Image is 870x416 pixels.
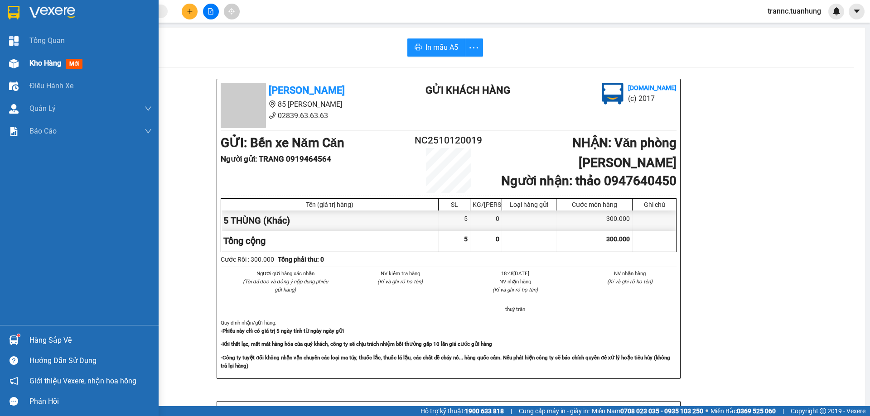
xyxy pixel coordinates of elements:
[29,59,61,67] span: Kho hàng
[559,201,630,208] div: Cước món hàng
[635,201,674,208] div: Ghi chú
[10,397,18,406] span: message
[208,8,214,14] span: file-add
[182,4,198,19] button: plus
[9,81,19,91] img: warehouse-icon
[441,201,468,208] div: SL
[737,407,776,415] strong: 0369 525 060
[221,319,677,370] div: Quy định nhận/gửi hàng :
[29,103,56,114] span: Quản Lý
[556,210,633,231] div: 300.000
[710,406,776,416] span: Miền Bắc
[411,133,487,148] h2: NC2510120019
[469,269,562,277] li: 18:48[DATE]
[853,7,861,15] span: caret-down
[511,406,512,416] span: |
[584,269,677,277] li: NV nhận hàng
[9,36,19,46] img: dashboard-icon
[239,269,332,277] li: Người gửi hàng xác nhận
[4,20,173,31] li: 85 [PERSON_NAME]
[29,125,57,137] span: Báo cáo
[425,85,510,96] b: Gửi khách hàng
[29,375,136,387] span: Giới thiệu Vexere, nhận hoa hồng
[592,406,703,416] span: Miền Nam
[493,287,538,293] i: (Kí và ghi rõ họ tên)
[760,5,828,17] span: trannc.tuanhung
[243,278,328,293] i: (Tôi đã đọc và đồng ý nộp dung phiếu gửi hàng)
[29,35,65,46] span: Tổng Quan
[504,201,554,208] div: Loại hàng gửi
[221,254,274,264] div: Cước Rồi : 300.000
[473,201,499,208] div: KG/[PERSON_NAME]
[278,256,324,263] b: Tổng phải thu: 0
[519,406,590,416] span: Cung cấp máy in - giấy in:
[849,4,865,19] button: caret-down
[145,105,152,112] span: down
[783,406,784,416] span: |
[469,277,562,286] li: NV nhận hàng
[4,57,128,72] b: GỬI : Bến xe Năm Căn
[221,328,344,334] strong: -Phiếu này chỉ có giá trị 5 ngày tính từ ngày ngày gửi
[228,8,235,14] span: aim
[269,100,276,108] span: environment
[9,59,19,68] img: warehouse-icon
[496,235,499,243] span: 0
[377,278,423,285] i: (Kí và ghi rõ họ tên)
[9,127,19,136] img: solution-icon
[29,334,152,347] div: Hàng sắp về
[602,83,623,105] img: logo.jpg
[820,408,826,414] span: copyright
[501,173,677,188] b: Người nhận : thảo 0947640450
[439,210,470,231] div: 5
[145,128,152,135] span: down
[29,395,152,408] div: Phản hồi
[203,4,219,19] button: file-add
[221,354,670,369] strong: -Công ty tuyệt đối không nhận vận chuyển các loại ma túy, thuốc lắc, thuốc lá lậu, các chất dễ ch...
[221,110,389,121] li: 02839.63.63.63
[464,235,468,243] span: 5
[607,278,652,285] i: (Kí và ghi rõ họ tên)
[628,84,677,91] b: [DOMAIN_NAME]
[354,269,447,277] li: NV kiểm tra hàng
[8,6,19,19] img: logo-vxr
[465,42,483,53] span: more
[465,407,504,415] strong: 1900 633 818
[269,85,345,96] b: [PERSON_NAME]
[620,407,703,415] strong: 0708 023 035 - 0935 103 250
[221,154,331,163] b: Người gửi : TRANG 0919464564
[52,33,59,40] span: phone
[572,135,677,170] b: NHẬN : Văn phòng [PERSON_NAME]
[425,42,458,53] span: In mẫu A5
[221,210,439,231] div: 5 THÙNG (Khác)
[4,31,173,43] li: 02839.63.63.63
[832,7,841,15] img: icon-new-feature
[9,335,19,345] img: warehouse-icon
[269,112,276,119] span: phone
[223,201,436,208] div: Tên (giá trị hàng)
[221,135,344,150] b: GỬI : Bến xe Năm Căn
[187,8,193,14] span: plus
[470,210,502,231] div: 0
[706,409,708,413] span: ⚪️
[29,80,73,91] span: Điều hành xe
[628,93,677,104] li: (c) 2017
[465,38,483,57] button: more
[10,356,18,365] span: question-circle
[223,235,266,246] span: Tổng cộng
[469,305,562,313] li: thuý trân
[17,334,20,337] sup: 1
[52,22,59,29] span: environment
[221,99,389,110] li: 85 [PERSON_NAME]
[9,104,19,114] img: warehouse-icon
[221,341,492,347] strong: -Khi thất lạc, mất mát hàng hóa của quý khách, công ty sẽ chịu trách nhiệm bồi thường gấp 10 lần ...
[420,406,504,416] span: Hỗ trợ kỹ thuật:
[407,38,465,57] button: printerIn mẫu A5
[52,6,128,17] b: [PERSON_NAME]
[415,43,422,52] span: printer
[224,4,240,19] button: aim
[66,59,82,69] span: mới
[29,354,152,368] div: Hướng dẫn sử dụng
[606,235,630,243] span: 300.000
[10,377,18,385] span: notification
